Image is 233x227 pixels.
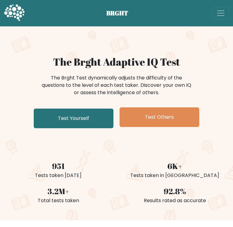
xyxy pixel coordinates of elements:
div: Results rated as accurate [120,197,229,204]
button: Toggle navigation [212,7,229,19]
a: Test Yourself [34,109,113,128]
div: 951 [4,160,113,172]
div: Tests taken in [GEOGRAPHIC_DATA] [120,172,229,179]
div: 92.8% [120,185,229,197]
div: Total tests taken [4,197,113,204]
div: Tests taken [DATE] [4,172,113,179]
div: 3.2M+ [4,185,113,197]
span: BRGHT [106,9,136,18]
h1: The Brght Adaptive IQ Test [4,56,229,68]
a: Test Others [120,107,199,127]
div: The Brght Test dynamically adjusts the difficulty of the questions to the level of each test take... [40,74,193,96]
div: 6K+ [120,160,229,172]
